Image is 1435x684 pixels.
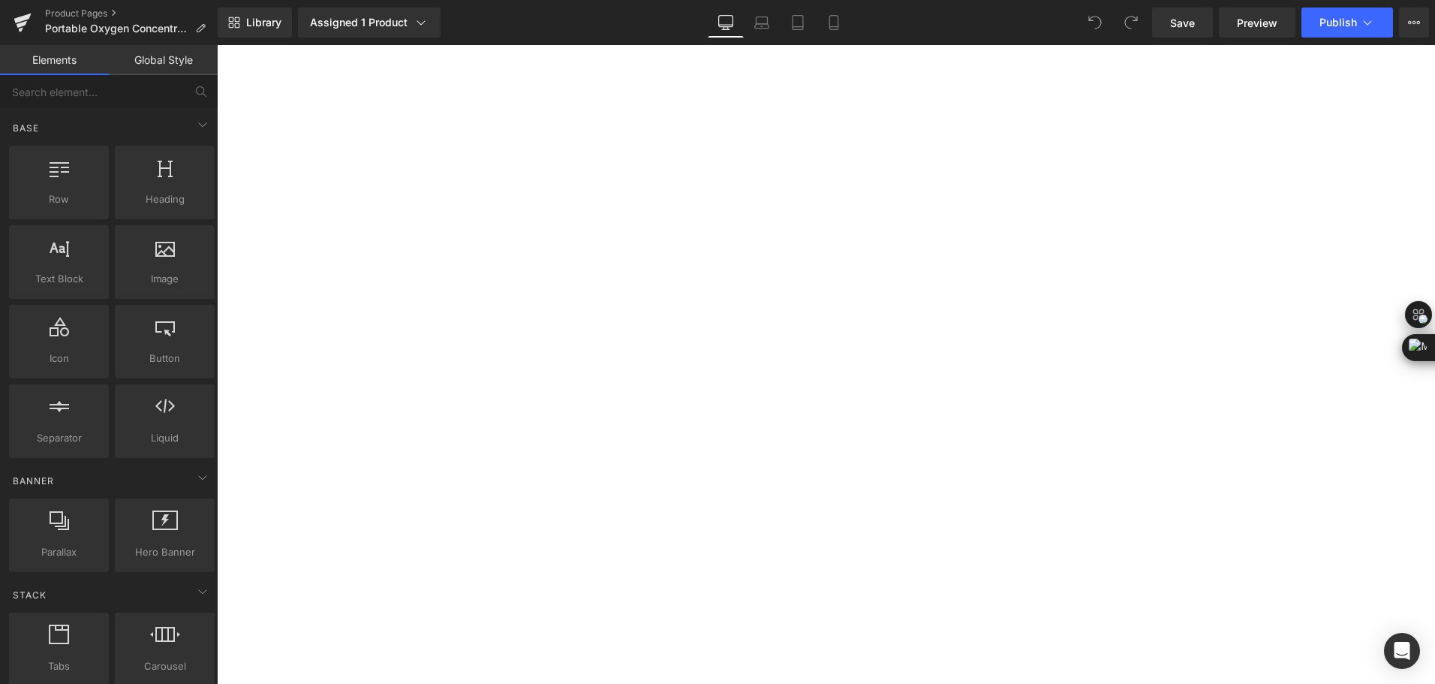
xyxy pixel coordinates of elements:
span: Text Block [14,271,104,287]
span: Icon [14,351,104,366]
a: Mobile [816,8,852,38]
a: Tablet [780,8,816,38]
span: Button [119,351,210,366]
span: Image [119,271,210,287]
a: Preview [1219,8,1295,38]
span: Tabs [14,658,104,674]
span: Liquid [119,430,210,446]
span: Publish [1319,17,1357,29]
span: Carousel [119,658,210,674]
a: Desktop [708,8,744,38]
div: Assigned 1 Product [310,15,429,30]
span: Hero Banner [119,544,210,560]
div: Open Intercom Messenger [1384,633,1420,669]
button: Publish [1301,8,1393,38]
a: Global Style [109,45,218,75]
a: Product Pages [45,8,218,20]
span: Base [11,121,41,135]
span: Parallax [14,544,104,560]
span: Row [14,191,104,207]
span: Banner [11,474,56,488]
button: More [1399,8,1429,38]
button: Redo [1116,8,1146,38]
a: New Library [218,8,292,38]
span: Save [1170,15,1195,31]
span: Portable Oxygen Concentrator + O2Ring [45,23,189,35]
span: Stack [11,588,48,602]
button: Undo [1080,8,1110,38]
span: Separator [14,430,104,446]
span: Heading [119,191,210,207]
span: Preview [1237,15,1277,31]
span: Library [246,16,281,29]
a: Laptop [744,8,780,38]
